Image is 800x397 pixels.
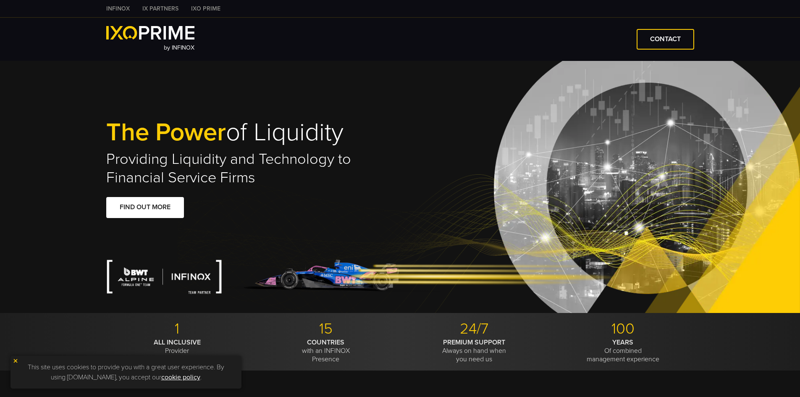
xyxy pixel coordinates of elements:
[106,197,184,218] a: FIND OUT MORE
[13,358,18,364] img: yellow close icon
[637,29,694,50] a: CONTACT
[106,117,226,147] span: The Power
[612,338,633,347] strong: YEARS
[154,338,201,347] strong: ALL INCLUSIVE
[552,338,694,363] p: Of combined management experience
[185,4,227,13] a: IXO PRIME
[443,338,505,347] strong: PREMIUM SUPPORT
[254,320,397,338] p: 15
[15,360,237,384] p: This site uses cookies to provide you with a great user experience. By using [DOMAIN_NAME], you a...
[164,44,194,51] span: by INFINOX
[106,320,249,338] p: 1
[106,150,400,187] h2: Providing Liquidity and Technology to Financial Service Firms
[254,338,397,363] p: with an INFINOX Presence
[100,4,136,13] a: INFINOX
[161,373,200,381] a: cookie policy
[106,26,195,53] a: by INFINOX
[136,4,185,13] a: IX PARTNERS
[403,320,546,338] p: 24/7
[403,338,546,363] p: Always on hand when you need us
[106,119,400,146] h1: of Liquidity
[552,320,694,338] p: 100
[106,338,249,355] p: Provider
[307,338,344,347] strong: COUNTRIES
